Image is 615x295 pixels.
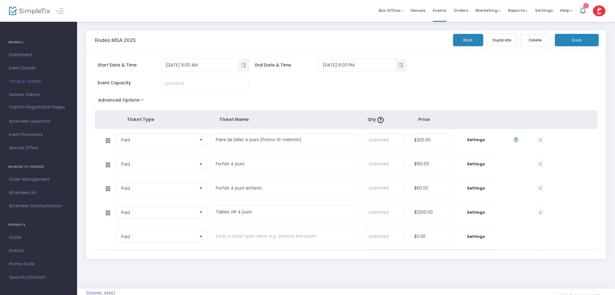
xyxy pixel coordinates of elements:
input: unlimited [366,183,404,194]
h4: GENERAL [8,36,69,48]
button: Select [197,207,205,218]
span: Box Office [379,8,403,13]
span: Attendee Communication [9,202,68,210]
input: Select date & time [161,60,238,70]
span: Venues [410,3,426,18]
input: Price [411,134,450,146]
span: Price [418,116,430,122]
span: Settings [456,209,495,216]
input: unlimited [366,134,404,146]
span: Settings [456,137,495,143]
button: Select [197,134,205,146]
button: Duplicate [487,34,517,46]
input: Select date & time [318,60,395,70]
span: Qty [367,116,385,122]
span: Marketing [475,8,501,13]
span: Reports [508,8,528,13]
h4: PROMOTE [8,219,69,231]
span: Paid [121,137,194,143]
span: Orders [454,3,468,18]
span: Ticket Name [219,116,249,122]
span: Attendee List [9,189,68,197]
span: Custom Registration Pages [9,104,65,110]
span: Event Promoters [9,131,68,139]
span: Event Details [9,64,68,72]
input: Enter a ticket type name. e.g. General Admission [211,182,359,194]
span: Attendee Questions [9,118,68,125]
button: Save [555,34,599,46]
span: Help [560,8,573,13]
button: Delete [520,34,550,46]
input: unlimited [161,78,249,89]
span: Paid [121,209,194,216]
span: Paid [121,234,194,240]
input: Enter a ticket type name. e.g. General Admission [211,206,359,219]
input: Enter a ticket type name. e.g. General Admission [211,134,359,146]
input: Price [411,158,450,170]
span: Settings [456,161,495,167]
span: Promo Code [9,260,68,268]
button: Select [197,231,205,242]
span: Social [9,234,68,242]
div: 1 [583,3,589,8]
span: Start Date & Time [98,62,161,68]
span: Order Management [9,176,68,183]
span: Times & Tickets [9,78,68,86]
input: Price [411,207,450,218]
input: Price [411,183,450,194]
button: Back [453,34,483,46]
span: Event Capacity [98,80,161,86]
span: End Date & Time [255,62,318,68]
span: Events [433,3,446,18]
h3: Rodéo MSA 2025 [95,37,136,43]
input: Price [411,231,450,242]
span: Settings [456,185,495,191]
span: Ticket Type [127,116,154,122]
span: Special Offers [9,144,68,152]
span: Dashboard [9,51,68,59]
input: Enter a ticket type name. e.g. General Admission [211,230,359,243]
button: Select [197,183,205,194]
button: Advanced Options [95,96,150,107]
span: Paid [121,185,194,191]
span: Settings [535,3,553,18]
button: Select [197,158,205,170]
span: Season Tickets [9,91,68,99]
span: Paid [121,161,194,167]
h4: MANAGE ATTENDEES [8,161,69,173]
input: unlimited [366,158,404,170]
span: Settings [456,234,495,240]
span: Embed [9,247,68,255]
input: unlimited [366,207,404,218]
img: question-mark [377,117,384,123]
button: Toggle popup [395,59,406,71]
input: unlimited [366,231,404,242]
button: Toggle popup [238,59,249,71]
span: Quantity Discount [9,274,68,281]
input: Enter a ticket type name. e.g. General Admission [211,158,359,170]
